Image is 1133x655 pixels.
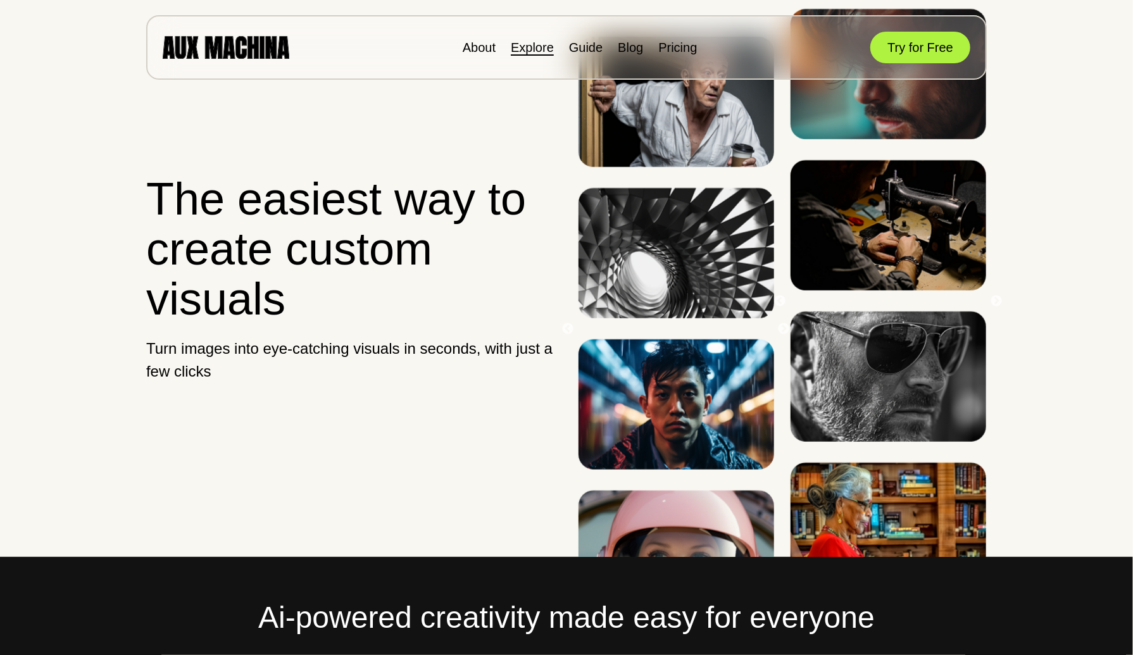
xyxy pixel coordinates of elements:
[146,337,556,383] p: Turn images into eye-catching visuals in seconds, with just a few clicks
[163,36,289,58] img: AUX MACHINA
[579,339,774,470] img: Image
[463,41,496,54] a: About
[569,41,603,54] a: Guide
[579,188,774,318] img: Image
[562,323,575,335] button: Previous
[146,174,556,325] h1: The easiest way to create custom visuals
[658,41,697,54] a: Pricing
[774,295,787,308] button: Previous
[791,311,986,442] img: Image
[511,41,554,54] a: Explore
[791,160,986,290] img: Image
[778,323,791,335] button: Next
[990,295,1003,308] button: Next
[579,490,774,621] img: Image
[146,595,987,640] h2: Ai-powered creativity made easy for everyone
[791,463,986,593] img: Image
[870,32,970,63] button: Try for Free
[579,37,774,167] img: Image
[618,41,643,54] a: Blog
